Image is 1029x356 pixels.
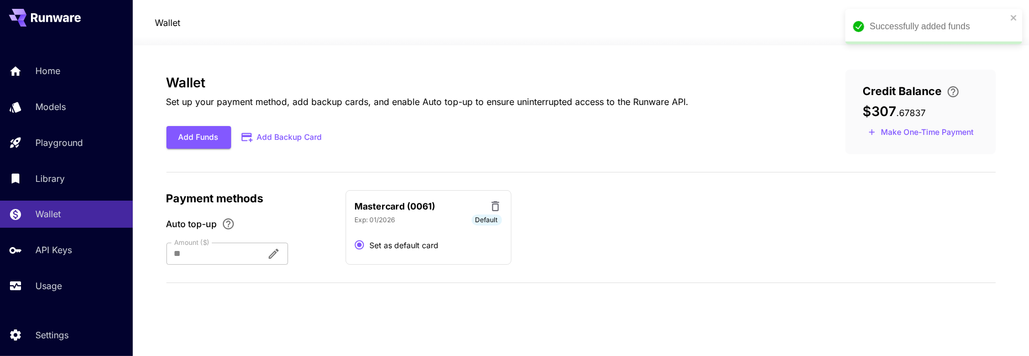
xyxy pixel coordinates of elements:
div: Successfully added funds [870,20,1007,33]
a: Wallet [155,16,181,29]
span: Set as default card [370,239,439,251]
img: website_grey.svg [18,29,27,38]
span: $307 [863,103,897,119]
p: Mastercard (0061) [355,200,436,213]
p: Library [35,172,65,185]
button: close [1010,13,1018,22]
button: Add Backup Card [231,127,334,148]
p: Playground [35,136,83,149]
p: API Keys [35,243,72,256]
div: Domain: [URL] [29,29,79,38]
img: logo_orange.svg [18,18,27,27]
img: tab_domain_overview_orange.svg [30,64,39,73]
span: Auto top-up [166,217,217,231]
p: Set up your payment method, add backup cards, and enable Auto top-up to ensure uninterrupted acce... [166,95,689,108]
button: Enter your card details and choose an Auto top-up amount to avoid service interruptions. We'll au... [942,85,964,98]
h3: Wallet [166,75,689,91]
span: Credit Balance [863,83,942,100]
p: Payment methods [166,190,332,207]
p: Usage [35,279,62,292]
p: Wallet [35,207,61,221]
div: Keywords by Traffic [122,65,186,72]
nav: breadcrumb [155,16,181,29]
p: Settings [35,328,69,342]
p: Exp: 01/2026 [355,215,395,225]
p: Home [35,64,60,77]
img: tab_keywords_by_traffic_grey.svg [110,64,119,73]
span: Default [472,215,502,225]
button: Add Funds [166,126,231,149]
label: Amount ($) [174,238,210,247]
div: v 4.0.25 [31,18,54,27]
div: Domain Overview [42,65,99,72]
button: Enable Auto top-up to ensure uninterrupted service. We'll automatically bill the chosen amount wh... [217,217,239,231]
span: . 67837 [897,107,926,118]
p: Models [35,100,66,113]
button: Make a one-time, non-recurring payment [863,124,979,141]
